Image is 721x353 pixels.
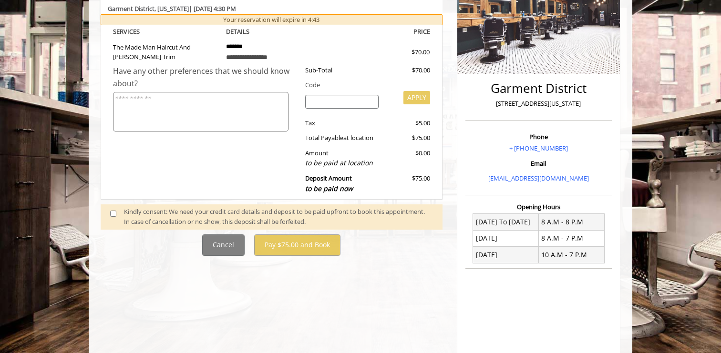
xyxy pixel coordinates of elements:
[202,234,245,256] button: Cancel
[468,133,609,140] h3: Phone
[386,118,430,128] div: $5.00
[386,65,430,75] div: $70.00
[473,214,539,230] td: [DATE] To [DATE]
[113,37,219,65] td: The Made Man Haircut And [PERSON_NAME] Trim
[298,80,430,90] div: Code
[465,203,612,210] h3: Opening Hours
[113,26,219,37] th: SERVICE
[538,230,604,246] td: 8 A.M - 7 P.M
[538,214,604,230] td: 8 A.M - 8 P.M
[324,26,430,37] th: PRICE
[468,160,609,167] h3: Email
[136,27,140,36] span: S
[124,207,433,227] div: Kindly consent: We need your credit card details and deposit to be paid upfront to book this appo...
[468,99,609,109] p: [STREET_ADDRESS][US_STATE]
[101,14,443,25] div: Your reservation will expire in 4:43
[219,26,325,37] th: DETAILS
[386,148,430,169] div: $0.00
[154,4,189,13] span: , [US_STATE]
[343,133,373,142] span: at location
[538,247,604,263] td: 10 A.M - 7 P.M
[113,65,298,90] div: Have any other preferences that we should know about?
[468,81,609,95] h2: Garment District
[305,174,353,193] b: Deposit Amount
[305,184,353,193] span: to be paid now
[473,247,539,263] td: [DATE]
[298,148,386,169] div: Amount
[298,133,386,143] div: Total Payable
[488,174,589,182] a: [EMAIL_ADDRESS][DOMAIN_NAME]
[298,65,386,75] div: Sub-Total
[509,144,568,152] a: + [PHONE_NUMBER]
[403,91,430,104] button: APPLY
[254,234,340,256] button: Pay $75.00 and Book
[377,47,430,57] div: $70.00
[298,118,386,128] div: Tax
[386,133,430,143] div: $75.00
[108,4,236,13] b: Garment District | [DATE] 4:30 PM
[386,173,430,194] div: $75.00
[305,158,379,168] div: to be paid at location
[473,230,539,246] td: [DATE]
